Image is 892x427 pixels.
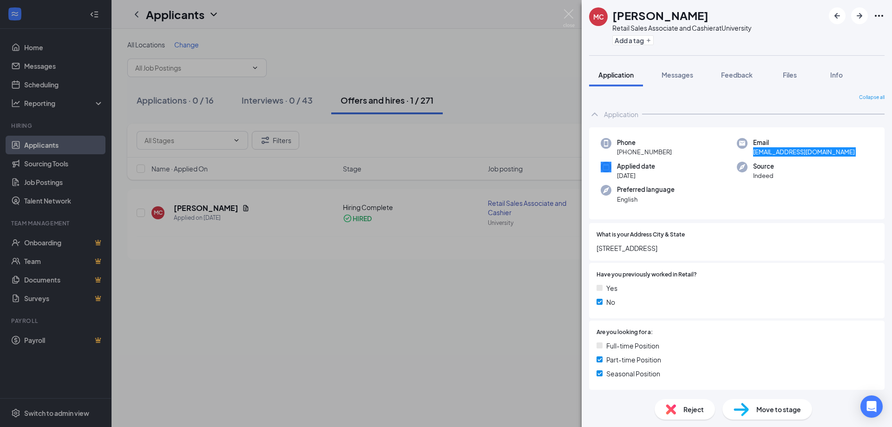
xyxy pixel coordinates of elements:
h1: [PERSON_NAME] [612,7,708,23]
span: Indeed [753,171,774,180]
span: [STREET_ADDRESS] [597,243,877,253]
button: ArrowLeftNew [829,7,846,24]
span: Files [783,71,797,79]
svg: ArrowRight [854,10,865,21]
svg: Ellipses [873,10,885,21]
span: What is your Address City & State [597,230,685,239]
span: Collapse all [859,94,885,101]
span: Phone [617,138,672,147]
span: Full-time Position [606,341,659,351]
span: Are you looking for a: [597,328,653,337]
span: Yes [606,283,617,293]
svg: Plus [646,38,651,43]
span: No [606,297,615,307]
span: Email [753,138,855,147]
svg: ChevronUp [589,109,600,120]
span: Application [598,71,634,79]
span: Have you previously worked in Retail? [597,270,697,279]
span: [PHONE_NUMBER] [617,147,672,157]
div: MC [593,12,604,21]
span: Part-time Position [606,355,661,365]
div: Application [604,110,638,119]
span: Reject [683,404,704,414]
span: English [617,195,675,204]
span: Feedback [721,71,753,79]
div: Open Intercom Messenger [860,395,883,418]
div: Retail Sales Associate and Cashier at University [612,23,752,33]
span: Info [830,71,843,79]
span: Seasonal Position [606,368,660,379]
span: Applied date [617,162,655,171]
button: ArrowRight [851,7,868,24]
span: Preferred language [617,185,675,194]
span: Source [753,162,774,171]
button: PlusAdd a tag [612,35,654,45]
span: [DATE] [617,171,655,180]
span: Messages [662,71,693,79]
svg: ArrowLeftNew [832,10,843,21]
span: [EMAIL_ADDRESS][DOMAIN_NAME] [753,147,855,157]
span: Move to stage [756,404,801,414]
